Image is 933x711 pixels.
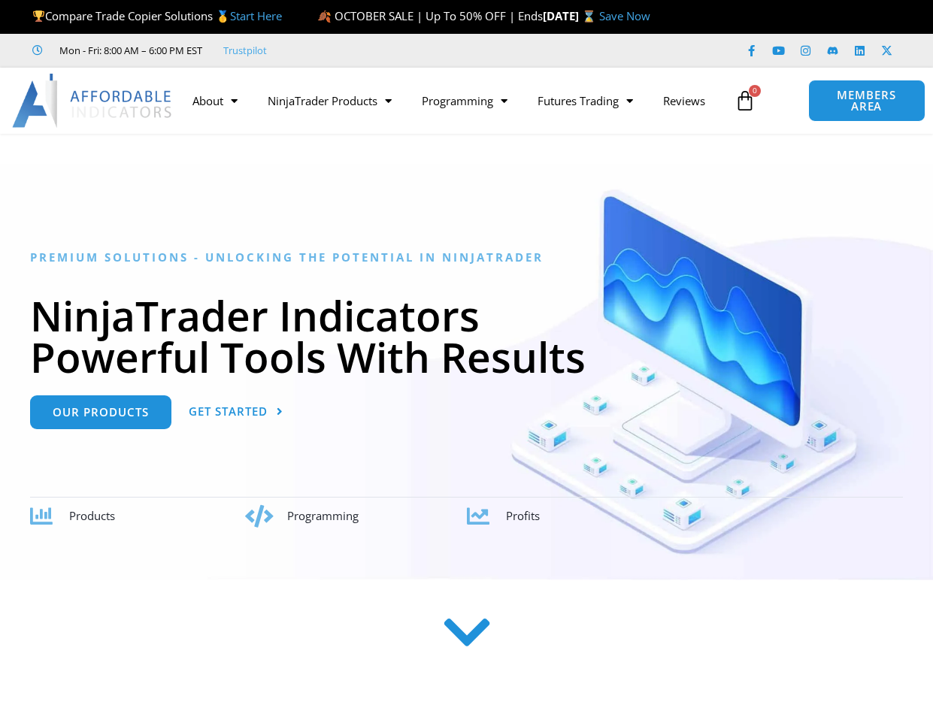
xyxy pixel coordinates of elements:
a: 0 [712,79,778,123]
a: Futures Trading [523,83,648,118]
strong: [DATE] ⌛ [543,8,599,23]
a: Our Products [30,395,171,429]
span: Compare Trade Copier Solutions 🥇 [32,8,282,23]
h6: Premium Solutions - Unlocking the Potential in NinjaTrader [30,250,903,265]
span: MEMBERS AREA [824,89,910,112]
span: Mon - Fri: 8:00 AM – 6:00 PM EST [56,41,202,59]
img: LogoAI | Affordable Indicators – NinjaTrader [12,74,174,128]
span: Get Started [189,406,268,417]
a: Start Here [230,8,282,23]
h1: NinjaTrader Indicators Powerful Tools With Results [30,295,903,377]
a: MEMBERS AREA [808,80,925,122]
span: Profits [506,508,540,523]
span: Products [69,508,115,523]
a: Programming [407,83,523,118]
span: 0 [749,85,761,97]
a: Trustpilot [223,41,267,59]
img: 🏆 [33,11,44,22]
a: Save Now [599,8,650,23]
nav: Menu [177,83,728,118]
a: Reviews [648,83,720,118]
a: Get Started [189,395,283,429]
span: Programming [287,508,359,523]
span: 🍂 OCTOBER SALE | Up To 50% OFF | Ends [317,8,543,23]
a: About [177,83,253,118]
span: Our Products [53,407,149,418]
a: NinjaTrader Products [253,83,407,118]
